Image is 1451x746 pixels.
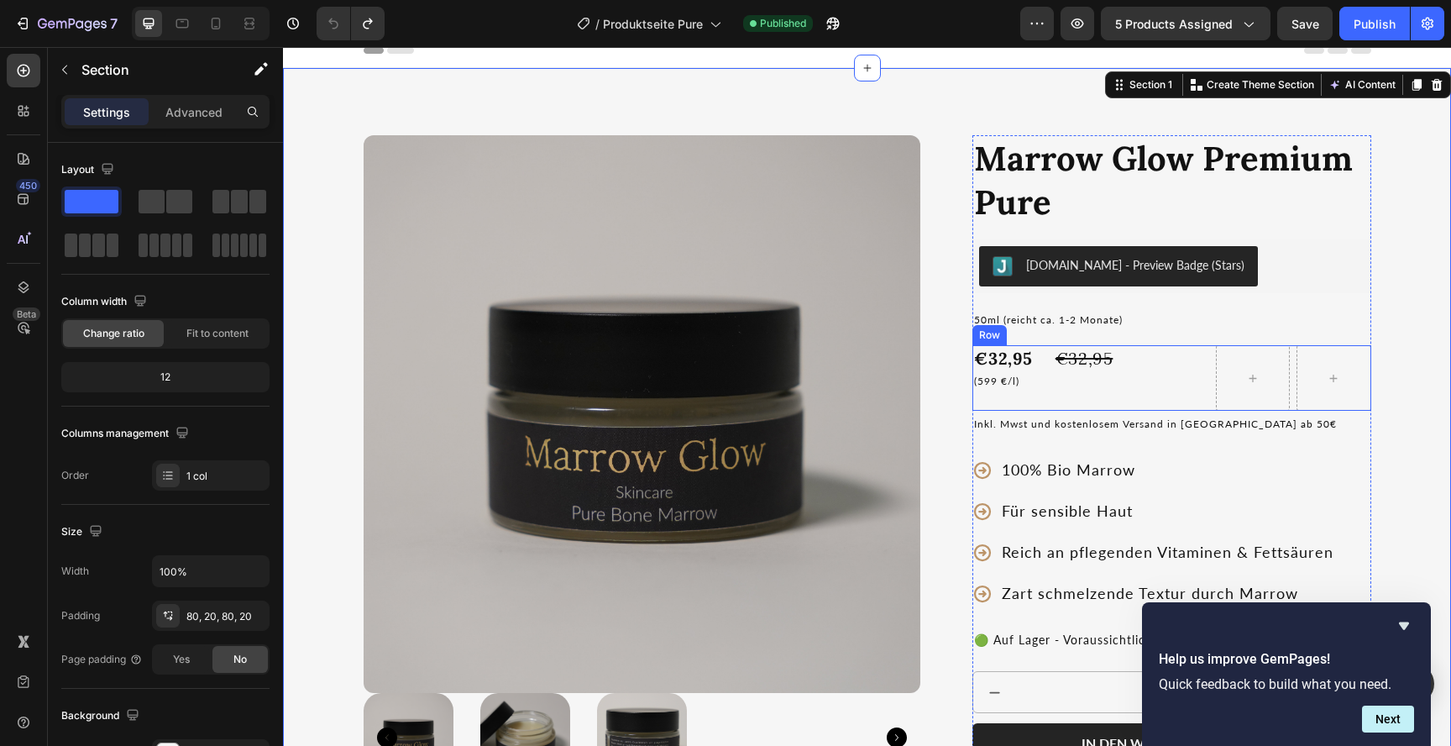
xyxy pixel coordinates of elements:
button: AI Content [1042,28,1116,48]
span: 🟢 Auf Lager - Voraussichtliche Lieferung [691,586,936,600]
div: €32,95 [771,298,845,325]
span: Published [760,16,806,31]
div: Beta [13,307,40,321]
div: Section 1 [843,30,893,45]
span: 5 products assigned [1115,15,1233,33]
p: (599 €/l) [691,327,762,342]
div: 12 [65,365,266,389]
div: €32,95 [689,298,763,325]
p: Reich an pflegenden Vitaminen & Fettsäuren [719,494,1050,517]
span: Inkl. Mwst und kostenlosem Versand in [GEOGRAPHIC_DATA] ab 50€ [691,370,1054,383]
span: Change ratio [83,326,144,341]
button: decrement [690,625,732,665]
span: Fit to content [186,326,249,341]
p: Advanced [165,103,223,121]
img: Marrow Glow Premium Pure [197,646,287,736]
button: Hide survey [1394,616,1414,636]
button: Next question [1362,706,1414,733]
h1: Marrow Glow Premium Pure [689,88,1087,179]
div: 450 [16,179,40,192]
span: reicht ca. 1-2 Monate) [724,266,840,279]
span: Produktseite Pure [603,15,703,33]
div: Background [61,705,143,728]
p: Section [81,60,219,80]
button: Publish [1339,7,1410,40]
div: Order [61,468,89,483]
iframe: Design area [283,47,1451,746]
p: 7 [110,13,118,34]
div: Publish [1354,15,1396,33]
button: increment [1045,625,1087,665]
div: Size [61,521,106,544]
div: Columns management [61,423,192,445]
button: Carousel Next Arrow [604,680,624,701]
div: Width [61,564,89,579]
h2: Help us improve GemPages! [1159,649,1414,670]
span: Yes [173,652,190,667]
span: / [595,15,600,33]
div: 80, 20, 80, 20 [186,609,265,624]
p: Zart schmelzende Textur durch Marrow [719,535,1050,558]
button: Judge.me - Preview Badge (Stars) [696,199,975,239]
p: Für sensible Haut [719,453,1050,475]
div: Padding [61,608,100,623]
button: Save [1277,7,1333,40]
p: 100% Bio Marrow [719,412,1050,434]
p: Settings [83,103,130,121]
p: Create Theme Section [924,30,1031,45]
div: Page padding [61,652,143,667]
div: Help us improve GemPages! [1159,616,1414,733]
p: Quick feedback to build what you need. [1159,676,1414,692]
button: 7 [7,7,125,40]
button: In den warenkorb legen [689,676,1087,717]
div: Column width [61,291,150,313]
div: Row [693,281,720,296]
button: 5 products assigned [1101,7,1270,40]
div: Undo/Redo [317,7,385,40]
input: quantity [732,625,1045,665]
span: 50ml ( [691,266,724,279]
span: No [233,652,247,667]
span: [DATE] - [DATE] [940,586,1035,600]
img: Marrow Glow Premium Pure Inhaltsstoffe [314,646,404,736]
div: Layout [61,159,118,181]
input: Auto [153,556,269,586]
img: Marrow Glow Premium Pure [81,646,170,736]
button: Carousel Back Arrow [94,680,114,701]
div: [DOMAIN_NAME] - Preview Badge (Stars) [743,209,961,227]
span: Save [1291,17,1319,31]
img: Judgeme.png [710,209,730,229]
div: In den warenkorb legen [799,688,978,706]
div: 1 col [186,469,265,484]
